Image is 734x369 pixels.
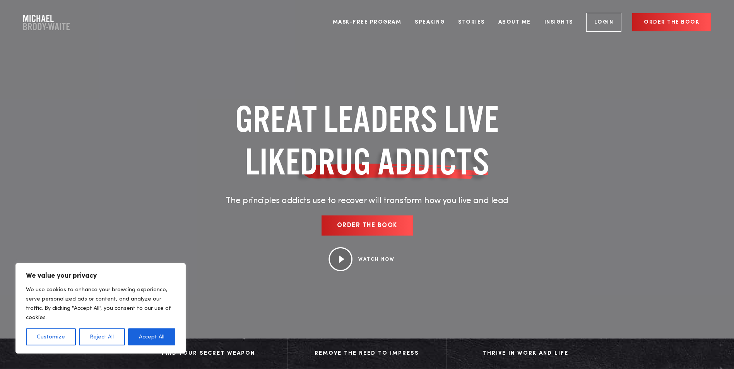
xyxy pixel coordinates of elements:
[358,257,395,262] a: WATCH NOW
[327,8,407,37] a: Mask-Free Program
[26,285,175,322] p: We use cookies to enhance your browsing experience, serve personalized ads or content, and analyz...
[23,15,70,30] a: Company Logo Company Logo
[300,140,489,183] span: DRUG ADDICTS
[322,215,413,236] a: Order the book
[296,348,438,359] div: Remove The Need to Impress
[26,271,175,280] p: We value your privacy
[26,328,76,345] button: Customize
[337,222,397,229] span: Order the book
[586,13,622,32] a: Login
[128,328,175,345] button: Accept All
[539,8,579,37] a: Insights
[328,247,352,271] img: Play
[632,13,711,31] a: Order the book
[137,348,280,359] div: Find Your Secret Weapon
[226,196,508,205] span: The principles addicts use to recover will transform how you live and lead
[187,98,547,183] h1: GREAT LEADERS LIVE LIKE
[79,328,125,345] button: Reject All
[452,8,491,37] a: Stories
[15,263,186,354] div: We value your privacy
[409,8,450,37] a: Speaking
[454,348,597,359] div: Thrive in Work and Life
[493,8,537,37] a: About Me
